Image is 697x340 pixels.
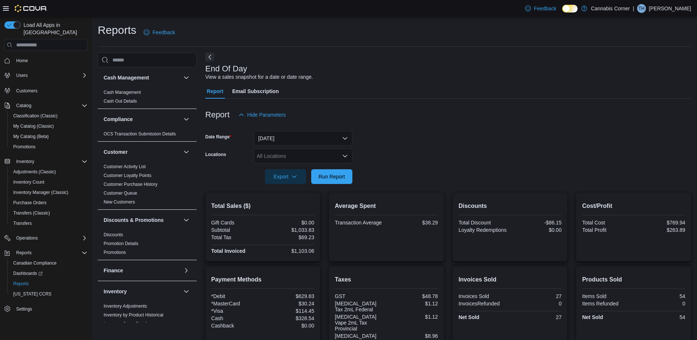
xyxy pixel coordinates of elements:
a: Canadian Compliance [10,259,60,268]
div: GST [335,293,385,299]
span: Inventory Manager (Classic) [10,188,87,197]
h2: Products Sold [582,275,685,284]
span: Users [16,72,28,78]
span: My Catalog (Beta) [13,134,49,139]
span: Inventory Count [10,178,87,187]
span: Canadian Compliance [13,260,57,266]
h2: Invoices Sold [459,275,562,284]
button: Next [205,53,214,61]
span: Export [269,169,302,184]
button: Adjustments (Classic) [7,167,90,177]
span: Dashboards [10,269,87,278]
button: Catalog [1,100,90,111]
div: *Visa [211,308,261,314]
button: Inventory [13,157,37,166]
span: Purchase Orders [13,200,47,206]
div: Cash [211,315,261,321]
strong: Net Sold [582,314,603,320]
button: Transfers (Classic) [7,208,90,218]
div: Items Refunded [582,301,632,307]
span: Classification (Classic) [13,113,58,119]
button: Inventory Manager (Classic) [7,187,90,198]
button: Discounts & Promotions [104,216,180,224]
span: Customers [16,88,37,94]
div: $48.78 [388,293,438,299]
span: Inventory [16,159,34,164]
a: New Customers [104,199,135,205]
span: Promotions [104,249,126,255]
button: Discounts & Promotions [182,216,191,224]
button: Export [265,169,306,184]
div: View a sales snapshot for a date or date range. [205,73,313,81]
span: Inventory Manager (Classic) [13,190,68,195]
h3: Report [205,110,230,119]
button: Settings [1,304,90,314]
span: Customers [13,86,87,95]
p: [PERSON_NAME] [649,4,691,13]
a: Feedback [141,25,178,40]
h3: Cash Management [104,74,149,81]
div: 0 [635,301,685,307]
button: Reports [1,248,90,258]
span: My Catalog (Classic) [10,122,87,131]
h3: End Of Day [205,64,247,73]
div: Loyalty Redemptions [459,227,509,233]
span: Cash Management [104,89,141,95]
button: Inventory Count [7,177,90,187]
a: Transfers (Classic) [10,209,53,217]
span: Settings [16,306,32,312]
button: Customers [1,85,90,96]
span: Inventory Adjustments [104,303,147,309]
button: Inventory [104,288,180,295]
button: My Catalog (Beta) [7,131,90,142]
div: Cashback [211,323,261,329]
div: $1.12 [388,314,438,320]
div: Gift Cards [211,220,261,226]
button: Transfers [7,218,90,229]
span: Canadian Compliance [10,259,87,268]
a: Inventory by Product Historical [104,312,164,318]
a: Customer Queue [104,191,137,196]
h2: Average Spent [335,202,438,210]
div: $0.00 [264,220,314,226]
button: Cash Management [182,73,191,82]
div: -$86.15 [511,220,561,226]
button: Customer [104,148,180,156]
span: Email Subscription [232,84,279,99]
span: Operations [16,235,38,241]
button: Catalog [13,101,34,110]
a: Customer Activity List [104,164,146,169]
div: $69.23 [264,234,314,240]
a: My Catalog (Beta) [10,132,52,141]
span: [US_STATE] CCRS [13,291,51,297]
input: Dark Mode [562,5,578,13]
div: $328.54 [264,315,314,321]
a: Inventory Manager (Classic) [10,188,71,197]
p: | [633,4,634,13]
div: $38.29 [388,220,438,226]
button: Users [1,70,90,81]
span: Inventory Count [13,179,44,185]
div: *MasterCard [211,301,261,307]
div: 54 [635,314,685,320]
div: 27 [511,314,561,320]
span: Catalog [16,103,31,109]
span: Classification (Classic) [10,111,87,120]
button: Open list of options [342,153,348,159]
div: 27 [511,293,561,299]
span: Purchase Orders [10,198,87,207]
span: Inventory [13,157,87,166]
button: Operations [1,233,90,243]
button: Finance [182,266,191,275]
div: Total Discount [459,220,509,226]
div: *Debit [211,293,261,299]
button: Operations [13,234,41,242]
button: Compliance [182,115,191,124]
button: Run Report [311,169,352,184]
div: $114.45 [264,308,314,314]
span: New Customers [104,199,135,205]
button: Cash Management [104,74,180,81]
p: Cannabis Corner [591,4,630,13]
div: [MEDICAL_DATA] Tax 2mL Federal [335,301,385,312]
div: $0.00 [264,323,314,329]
